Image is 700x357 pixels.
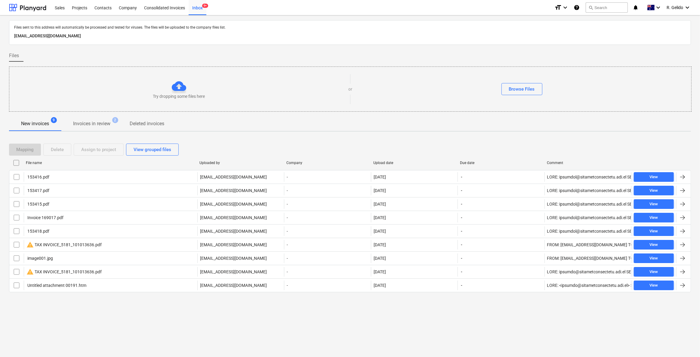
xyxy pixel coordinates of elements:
[562,4,569,11] i: keyboard_arrow_down
[670,328,700,357] iframe: Chat Widget
[586,2,628,13] button: Search
[284,267,371,277] div: -
[26,188,49,193] div: 153417.pdf
[649,174,658,181] div: View
[51,117,57,123] span: 9
[26,256,53,261] div: image001.jpg
[200,282,267,288] p: [EMAIL_ADDRESS][DOMAIN_NAME]
[26,268,34,275] span: warning
[374,175,386,179] div: [DATE]
[634,199,674,209] button: View
[649,228,658,235] div: View
[460,161,542,165] div: Due date
[284,213,371,222] div: -
[649,187,658,194] div: View
[126,144,179,156] button: View grouped files
[649,282,658,289] div: View
[26,215,63,220] div: Invoice 169017.pdf
[284,281,371,290] div: -
[509,85,535,93] div: Browse Files
[26,161,195,165] div: File name
[284,199,371,209] div: -
[634,253,674,263] button: View
[14,33,686,40] p: [EMAIL_ADDRESS][DOMAIN_NAME]
[574,4,580,11] i: Knowledge base
[374,283,386,288] div: [DATE]
[73,120,110,127] p: Invoices in review
[460,269,463,275] span: -
[547,161,629,165] div: Comment
[634,281,674,290] button: View
[554,4,562,11] i: format_size
[200,215,267,221] p: [EMAIL_ADDRESS][DOMAIN_NAME]
[200,201,267,207] p: [EMAIL_ADDRESS][DOMAIN_NAME]
[374,202,386,206] div: [DATE]
[588,5,593,10] span: search
[649,201,658,208] div: View
[374,188,386,193] div: [DATE]
[373,161,455,165] div: Upload date
[200,174,267,180] p: [EMAIL_ADDRESS][DOMAIN_NAME]
[374,242,386,247] div: [DATE]
[284,172,371,182] div: -
[634,240,674,250] button: View
[649,214,658,221] div: View
[633,4,639,11] i: notifications
[26,241,102,248] div: TAX INVOICE_5181_101013636.pdf
[284,253,371,263] div: -
[200,255,267,261] p: [EMAIL_ADDRESS][DOMAIN_NAME]
[655,4,662,11] i: keyboard_arrow_down
[649,241,658,248] div: View
[26,283,86,288] div: Untitled attachment 00191.htm
[460,242,463,248] span: -
[460,282,463,288] span: -
[26,229,49,234] div: 153418.pdf
[200,188,267,194] p: [EMAIL_ADDRESS][DOMAIN_NAME]
[634,186,674,195] button: View
[9,67,692,112] div: Try dropping some files hereorBrowse Files
[199,161,282,165] div: Uploaded by
[460,188,463,194] span: -
[200,269,267,275] p: [EMAIL_ADDRESS][DOMAIN_NAME]
[374,256,386,261] div: [DATE]
[634,267,674,277] button: View
[153,93,205,99] p: Try dropping some files here
[200,228,267,234] p: [EMAIL_ADDRESS][DOMAIN_NAME]
[200,242,267,248] p: [EMAIL_ADDRESS][DOMAIN_NAME]
[684,4,691,11] i: keyboard_arrow_down
[21,120,49,127] p: New invoices
[374,215,386,220] div: [DATE]
[14,25,686,30] p: Files sent to this address will automatically be processed and tested for viruses. The files will...
[202,4,208,8] span: 9+
[26,268,102,275] div: TAX INVOICE_5181_101013636.pdf
[649,255,658,262] div: View
[284,186,371,195] div: -
[501,83,542,95] button: Browse Files
[460,255,463,261] span: -
[9,52,19,59] span: Files
[130,120,164,127] p: Deleted invoices
[26,241,34,248] span: warning
[634,213,674,222] button: View
[667,5,683,10] span: R. Gelido
[460,215,463,221] span: -
[649,269,658,275] div: View
[26,175,49,179] div: 153416.pdf
[460,201,463,207] span: -
[374,269,386,274] div: [DATE]
[284,226,371,236] div: -
[26,202,49,206] div: 153415.pdf
[348,86,352,92] p: or
[374,229,386,234] div: [DATE]
[112,117,118,123] span: 2
[460,228,463,234] span: -
[634,226,674,236] button: View
[134,146,171,154] div: View grouped files
[460,174,463,180] span: -
[634,172,674,182] button: View
[286,161,369,165] div: Company
[284,240,371,250] div: -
